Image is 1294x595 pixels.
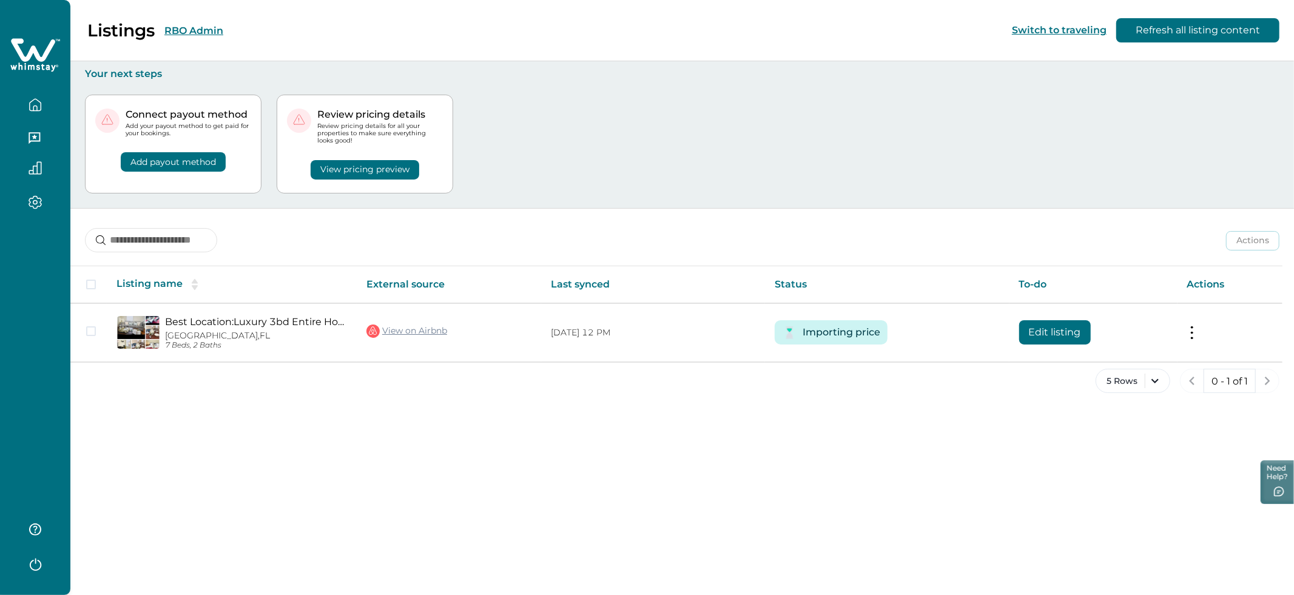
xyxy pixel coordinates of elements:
[1178,266,1282,303] th: Actions
[317,123,443,145] p: Review pricing details for all your properties to make sure everything looks good!
[107,266,357,303] th: Listing name
[126,123,251,137] p: Add your payout method to get paid for your bookings.
[311,160,419,180] button: View pricing preview
[1180,369,1204,393] button: previous page
[1116,18,1279,42] button: Refresh all listing content
[165,331,347,341] p: [GEOGRAPHIC_DATA], FL
[126,109,251,121] p: Connect payout method
[1255,369,1279,393] button: next page
[165,341,347,350] p: 7 Beds, 2 Baths
[317,109,443,121] p: Review pricing details
[1204,369,1256,393] button: 0 - 1 of 1
[765,266,1009,303] th: Status
[541,266,765,303] th: Last synced
[121,152,226,172] button: Add payout method
[1012,24,1107,36] button: Switch to traveling
[1019,320,1091,345] button: Edit listing
[165,316,347,328] a: Best Location:Luxury 3bd Entire Home Retreat [GEOGRAPHIC_DATA]
[782,325,797,340] img: Timer
[116,316,160,349] img: propertyImage_Best Location:Luxury 3bd Entire Home Retreat Miami
[803,320,880,345] button: Importing price
[85,68,1279,80] p: Your next steps
[183,278,207,291] button: sorting
[1211,375,1248,388] p: 0 - 1 of 1
[1009,266,1178,303] th: To-do
[164,25,223,36] button: RBO Admin
[1226,231,1279,250] button: Actions
[366,323,447,339] a: View on Airbnb
[357,266,541,303] th: External source
[1096,369,1170,393] button: 5 Rows
[551,327,755,339] p: [DATE] 12 PM
[87,20,155,41] p: Listings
